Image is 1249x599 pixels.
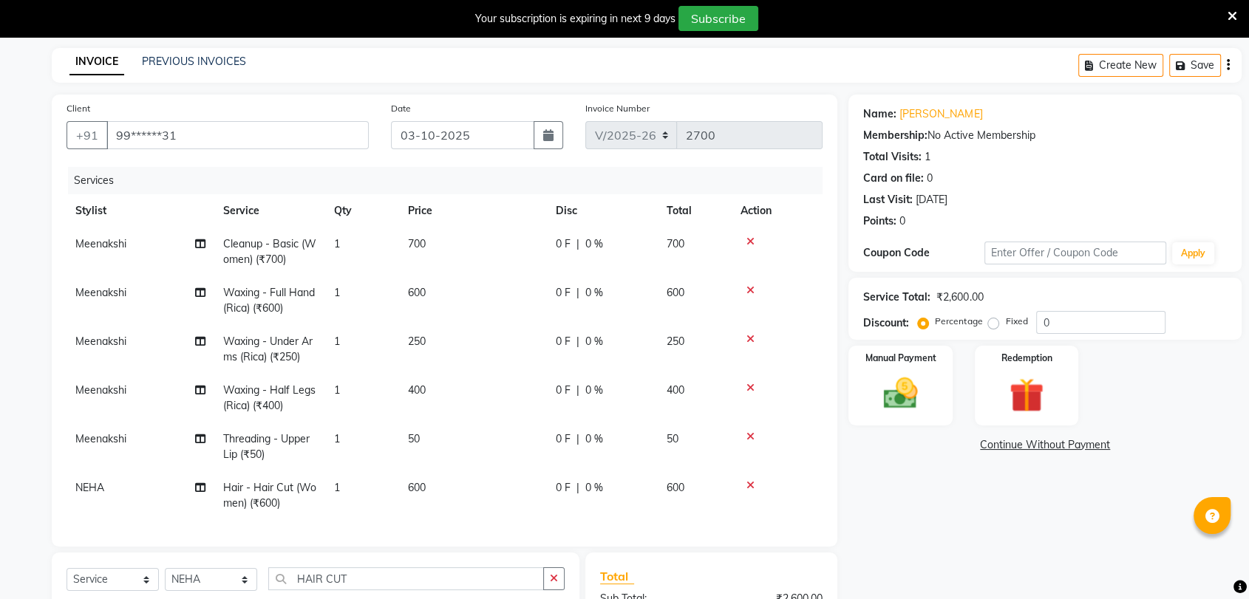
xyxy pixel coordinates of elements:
span: Total [600,569,634,584]
span: Waxing - Half Legs (Rica) (₹400) [223,383,316,412]
a: Continue Without Payment [851,437,1239,453]
span: 0 % [585,285,603,301]
button: Apply [1172,242,1214,264]
div: Your subscription is expiring in next 9 days [475,11,675,27]
span: 50 [408,432,420,445]
span: 0 F [556,431,571,447]
span: 400 [667,383,684,397]
div: Services [68,167,834,194]
button: Save [1169,54,1221,77]
div: No Active Membership [863,128,1227,143]
span: Cleanup - Basic (Women) (₹700) [223,237,316,266]
div: Total Visits: [863,149,922,165]
button: +91 [67,121,108,149]
span: 0 % [585,334,603,349]
span: | [576,334,579,349]
div: Service Total: [863,290,930,305]
button: Subscribe [678,6,758,31]
span: 600 [667,286,684,299]
div: Coupon Code [863,245,984,261]
span: Meenakshi [75,383,126,397]
span: 0 F [556,480,571,496]
span: NEHA [75,481,104,494]
th: Stylist [67,194,214,227]
label: Date [391,102,411,115]
label: Redemption [1001,352,1052,365]
label: Client [67,102,90,115]
div: ₹2,600.00 [936,290,983,305]
th: Action [732,194,823,227]
span: 1 [334,237,340,250]
div: Membership: [863,128,928,143]
span: 600 [667,481,684,494]
span: Meenakshi [75,335,126,348]
div: Card on file: [863,171,924,186]
th: Qty [325,194,399,227]
span: 0 F [556,236,571,252]
a: INVOICE [69,49,124,75]
span: 400 [408,383,426,397]
th: Total [658,194,732,227]
div: 0 [899,213,905,229]
th: Price [399,194,547,227]
span: 0 F [556,334,571,349]
span: 1 [334,432,340,445]
span: 1 [334,286,340,299]
span: 0 % [585,383,603,398]
span: 1 [334,335,340,348]
span: 0 % [585,480,603,496]
a: [PERSON_NAME] [899,106,982,122]
span: 1 [334,481,340,494]
button: Create New [1078,54,1163,77]
span: 250 [408,335,426,348]
span: 0 % [585,431,603,447]
span: | [576,383,579,398]
input: Search or Scan [268,567,544,590]
label: Percentage [935,315,982,328]
label: Fixed [1005,315,1027,328]
span: | [576,236,579,252]
span: 600 [408,481,426,494]
span: Meenakshi [75,237,126,250]
span: Waxing - Full Hand (Rica) (₹600) [223,286,315,315]
span: Waxing - Under Arms (Rica) (₹250) [223,335,313,363]
div: 1 [925,149,930,165]
span: Hair - Hair Cut (Women) (₹600) [223,481,316,510]
span: Meenakshi [75,432,126,445]
span: 0 % [585,236,603,252]
label: Manual Payment [865,352,936,365]
span: Threading - Upper Lip (₹50) [223,432,310,461]
div: 0 [927,171,933,186]
div: Last Visit: [863,192,913,208]
span: 600 [408,286,426,299]
input: Search by Name/Mobile/Email/Code [106,121,369,149]
input: Enter Offer / Coupon Code [984,242,1166,264]
span: 1 [334,383,340,397]
span: 50 [667,432,678,445]
span: Meenakshi [75,286,126,299]
div: Name: [863,106,896,122]
a: PREVIOUS INVOICES [142,55,246,68]
span: | [576,285,579,301]
span: 700 [408,237,426,250]
img: _cash.svg [873,374,928,413]
div: Points: [863,213,896,229]
span: 700 [667,237,684,250]
span: 250 [667,335,684,348]
span: | [576,431,579,447]
div: [DATE] [916,192,947,208]
span: | [576,480,579,496]
div: Discount: [863,315,909,331]
th: Service [214,194,325,227]
img: _gift.svg [998,374,1054,417]
th: Disc [547,194,658,227]
span: 0 F [556,285,571,301]
label: Invoice Number [585,102,650,115]
span: 0 F [556,383,571,398]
